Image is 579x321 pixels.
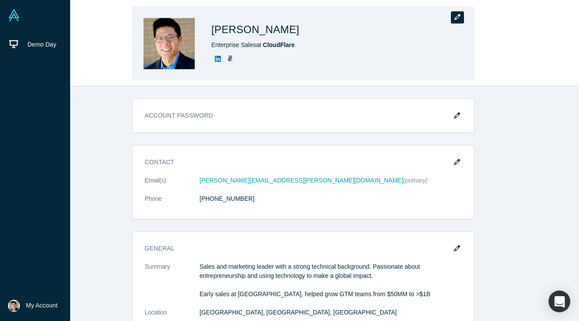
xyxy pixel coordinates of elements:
h3: General [145,244,450,253]
img: Alvin Tai's Profile Image [138,13,199,74]
dt: Email(s) [145,176,200,194]
h3: Contact [145,158,450,167]
span: Demo Day [27,41,56,48]
span: My Account [26,301,58,310]
h1: [PERSON_NAME] [211,22,299,37]
span: (primary) [403,177,428,184]
a: CloudFlare [263,41,295,48]
p: Sales and marketing leader with a strong technical background. Passionate about entrepreneurship ... [200,262,462,299]
dt: Summary [145,262,200,308]
img: Alchemist Vault Logo [8,9,20,21]
dt: Phone [145,194,200,213]
button: My Account [8,300,58,312]
h3: Account Password [145,111,462,126]
a: [PHONE_NUMBER] [200,195,254,202]
a: [PERSON_NAME][EMAIL_ADDRESS][PERSON_NAME][DOMAIN_NAME] [200,177,403,184]
dd: [GEOGRAPHIC_DATA], [GEOGRAPHIC_DATA], [GEOGRAPHIC_DATA] [200,308,462,317]
span: Enterprise Sales at [211,41,295,48]
img: Alvin Tai's Account [8,300,20,312]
